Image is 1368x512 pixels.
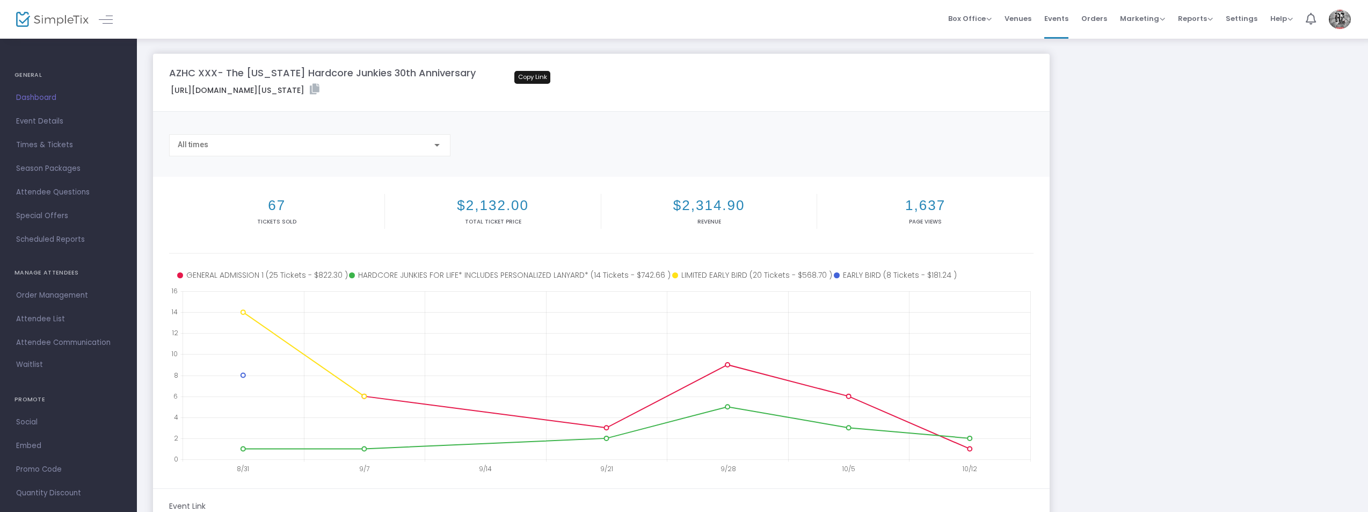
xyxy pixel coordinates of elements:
[174,412,178,421] text: 4
[387,218,598,226] p: Total Ticket Price
[600,464,613,473] text: 9/21
[16,209,121,223] span: Special Offers
[237,464,249,473] text: 8/31
[603,218,814,226] p: Revenue
[16,138,121,152] span: Times & Tickets
[16,415,121,429] span: Social
[842,464,855,473] text: 10/5
[16,114,121,128] span: Event Details
[514,71,550,84] div: Copy Link
[16,463,121,477] span: Promo Code
[1226,5,1257,32] span: Settings
[16,439,121,453] span: Embed
[1120,13,1165,24] span: Marketing
[603,197,814,214] h2: $2,314.90
[16,289,121,302] span: Order Management
[387,197,598,214] h2: $2,132.00
[479,464,492,473] text: 9/14
[174,433,178,442] text: 2
[178,140,208,149] span: All times
[962,464,977,473] text: 10/12
[174,370,178,379] text: 8
[16,336,121,350] span: Attendee Communication
[16,162,121,176] span: Season Packages
[721,464,736,473] text: 9/28
[16,486,121,500] span: Quantity Discount
[14,262,122,284] h4: MANAGE ATTENDEES
[819,197,1031,214] h2: 1,637
[173,391,178,400] text: 6
[14,389,122,410] h4: PROMOTE
[171,197,382,214] h2: 67
[172,328,178,337] text: 12
[169,501,206,512] m-panel-subtitle: Event Link
[171,84,319,96] label: [URL][DOMAIN_NAME][US_STATE]
[171,218,382,226] p: Tickets sold
[1178,13,1213,24] span: Reports
[174,455,178,464] text: 0
[171,286,178,295] text: 16
[16,233,121,247] span: Scheduled Reports
[948,13,992,24] span: Box Office
[169,66,476,80] m-panel-title: AZHC XXX- The [US_STATE] Hardcore Junkies 30th Anniversary
[359,464,369,473] text: 9/7
[14,64,122,86] h4: GENERAL
[16,91,121,105] span: Dashboard
[1044,5,1068,32] span: Events
[171,349,178,358] text: 10
[819,218,1031,226] p: Page Views
[16,359,43,370] span: Waitlist
[16,185,121,199] span: Attendee Questions
[1081,5,1107,32] span: Orders
[1270,13,1293,24] span: Help
[16,312,121,326] span: Attendee List
[171,307,178,316] text: 14
[1005,5,1031,32] span: Venues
